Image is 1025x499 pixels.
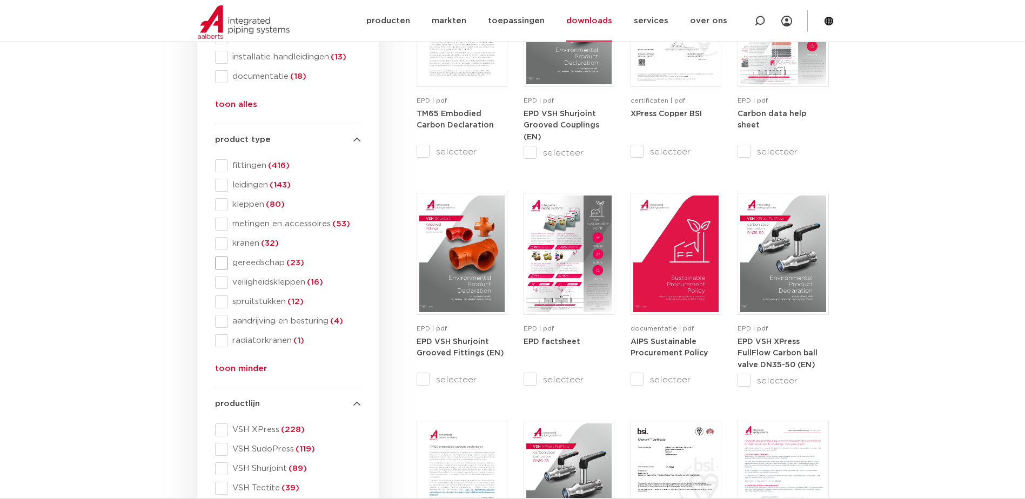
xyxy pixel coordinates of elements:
a: Carbon data help sheet [738,110,806,130]
label: selecteer [417,145,507,158]
label: selecteer [524,373,614,386]
span: veiligheidskleppen [228,277,360,288]
label: selecteer [631,145,721,158]
span: EPD | pdf [524,325,554,332]
span: (4) [329,317,343,325]
span: documentatie | pdf [631,325,694,332]
span: VSH Shurjoint [228,463,360,474]
span: (143) [268,181,291,189]
span: VSH Tectite [228,483,360,494]
span: gereedschap [228,258,360,268]
span: (80) [264,200,285,208]
span: metingen en accessoires [228,219,360,230]
a: EPD VSH Shurjoint Grooved Couplings (EN) [524,110,599,141]
span: (23) [285,259,304,267]
div: VSH Shurjoint(89) [215,462,360,475]
a: EPD VSH Shurjoint Grooved Fittings (EN) [417,338,504,358]
span: (39) [280,484,299,492]
span: certificaten | pdf [631,97,685,104]
span: VSH XPress [228,424,360,435]
span: (18) [289,72,306,80]
label: selecteer [524,146,614,159]
label: selecteer [631,373,721,386]
span: VSH SudoPress [228,444,360,455]
div: leidingen(143) [215,179,360,192]
span: (89) [287,464,307,473]
span: EPD | pdf [417,97,447,104]
a: EPD factsheet [524,338,580,346]
img: VSH-Shurjoint-Grooved-Fittings_A4EPD_5011523_EN-pdf.jpg [419,195,505,312]
span: EPD | pdf [417,325,447,332]
span: EPD | pdf [524,97,554,104]
div: radiatorkranen(1) [215,334,360,347]
h4: productlijn [215,397,360,410]
label: selecteer [417,373,507,386]
div: aandrijving en besturing(4) [215,315,360,328]
label: selecteer [738,145,828,158]
a: XPress Copper BSI [631,110,702,118]
span: kranen [228,238,360,249]
div: kranen(32) [215,237,360,250]
span: EPD | pdf [738,325,768,332]
span: aandrijving en besturing [228,316,360,327]
span: fittingen [228,160,360,171]
span: (32) [259,239,279,247]
span: spruitstukken [228,296,360,307]
span: (13) [329,53,346,61]
div: metingen en accessoires(53) [215,218,360,231]
div: VSH XPress(228) [215,423,360,436]
span: (119) [294,445,315,453]
img: VSH-XPress-Carbon-BallValveDN35-50_A4EPD_5011435-_2024_1.0_EN-pdf.jpg [740,195,826,312]
span: EPD | pdf [738,97,768,104]
img: Aips_A4Sustainable-Procurement-Policy_5011446_EN-pdf.jpg [633,195,719,312]
span: (1) [292,336,304,345]
span: installatie handleidingen [228,52,360,63]
div: gereedschap(23) [215,257,360,269]
span: (53) [331,220,350,228]
img: Aips-EPD-A4Factsheet_NL-pdf.jpg [526,195,612,312]
span: (416) [266,161,290,170]
div: installatie handleidingen(13) [215,51,360,64]
span: (12) [286,298,304,306]
span: kleppen [228,199,360,210]
div: veiligheidskleppen(16) [215,276,360,289]
span: (228) [279,426,305,434]
span: documentatie [228,71,360,82]
div: kleppen(80) [215,198,360,211]
button: toon alles [215,98,257,116]
div: fittingen(416) [215,159,360,172]
div: documentatie(18) [215,70,360,83]
a: EPD VSH XPress FullFlow Carbon ball valve DN35-50 (EN) [738,338,818,369]
div: spruitstukken(12) [215,295,360,308]
a: AIPS Sustainable Procurement Policy [631,338,708,358]
span: leidingen [228,180,360,191]
div: VSH Tectite(39) [215,482,360,495]
div: VSH SudoPress(119) [215,443,360,456]
span: (16) [305,278,323,286]
a: TM65 Embodied Carbon Declaration [417,110,494,130]
span: radiatorkranen [228,335,360,346]
h4: product type [215,133,360,146]
button: toon minder [215,362,267,380]
label: selecteer [738,374,828,387]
